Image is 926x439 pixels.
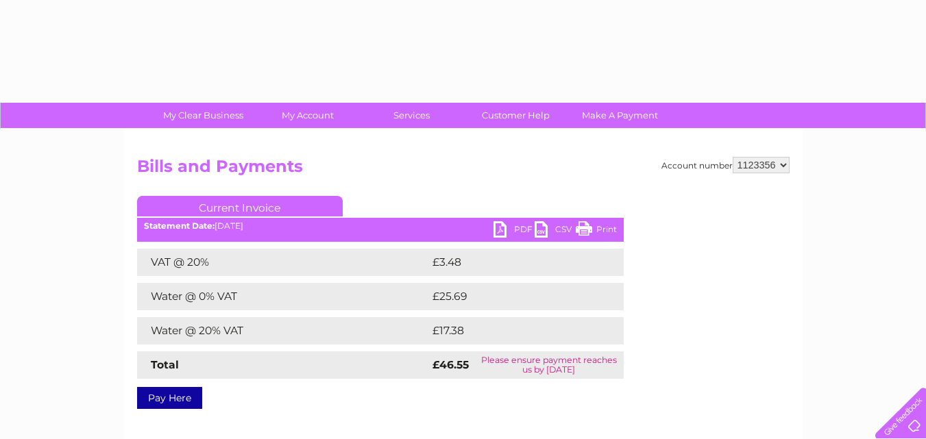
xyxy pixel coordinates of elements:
[137,221,624,231] div: [DATE]
[137,249,429,276] td: VAT @ 20%
[144,221,215,231] b: Statement Date:
[151,358,179,371] strong: Total
[429,317,594,344] td: £17.38
[563,103,677,128] a: Make A Payment
[251,103,364,128] a: My Account
[429,283,596,310] td: £25.69
[355,103,468,128] a: Services
[432,358,469,371] strong: £46.55
[137,157,790,183] h2: Bills and Payments
[661,157,790,173] div: Account number
[576,221,617,241] a: Print
[494,221,535,241] a: PDF
[137,196,343,216] a: Current Invoice
[137,387,202,409] a: Pay Here
[147,103,260,128] a: My Clear Business
[429,249,592,276] td: £3.48
[459,103,572,128] a: Customer Help
[137,317,429,344] td: Water @ 20% VAT
[137,283,429,310] td: Water @ 0% VAT
[535,221,576,241] a: CSV
[474,351,624,379] td: Please ensure payment reaches us by [DATE]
